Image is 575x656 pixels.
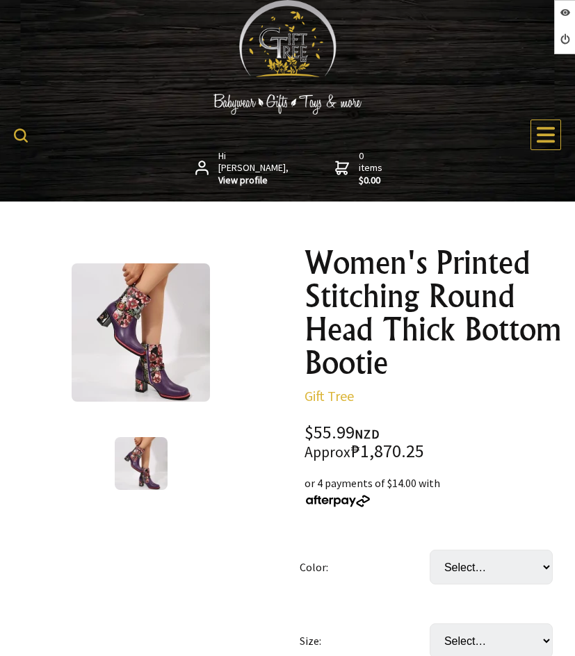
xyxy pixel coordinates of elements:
[305,387,354,404] a: Gift Tree
[305,495,371,507] img: Afterpay
[195,150,291,187] a: Hi [PERSON_NAME],View profile
[184,94,392,115] img: Babywear - Gifts - Toys & more
[305,443,350,461] small: Approx
[359,149,385,187] span: 0 items
[305,246,565,379] h1: Women's Printed Stitching Round Head Thick Bottom Bootie
[359,174,385,187] strong: $0.00
[355,426,380,442] span: NZD
[305,424,565,461] div: $55.99 ₱1,870.25
[14,129,28,142] img: product search
[72,263,210,402] img: Women's Printed Stitching Round Head Thick Bottom Bootie
[218,150,290,187] span: Hi [PERSON_NAME],
[218,174,290,187] strong: View profile
[335,150,385,187] a: 0 items$0.00
[300,530,430,604] td: Color:
[115,437,168,490] img: Women's Printed Stitching Round Head Thick Bottom Bootie
[305,475,565,508] div: or 4 payments of $14.00 with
